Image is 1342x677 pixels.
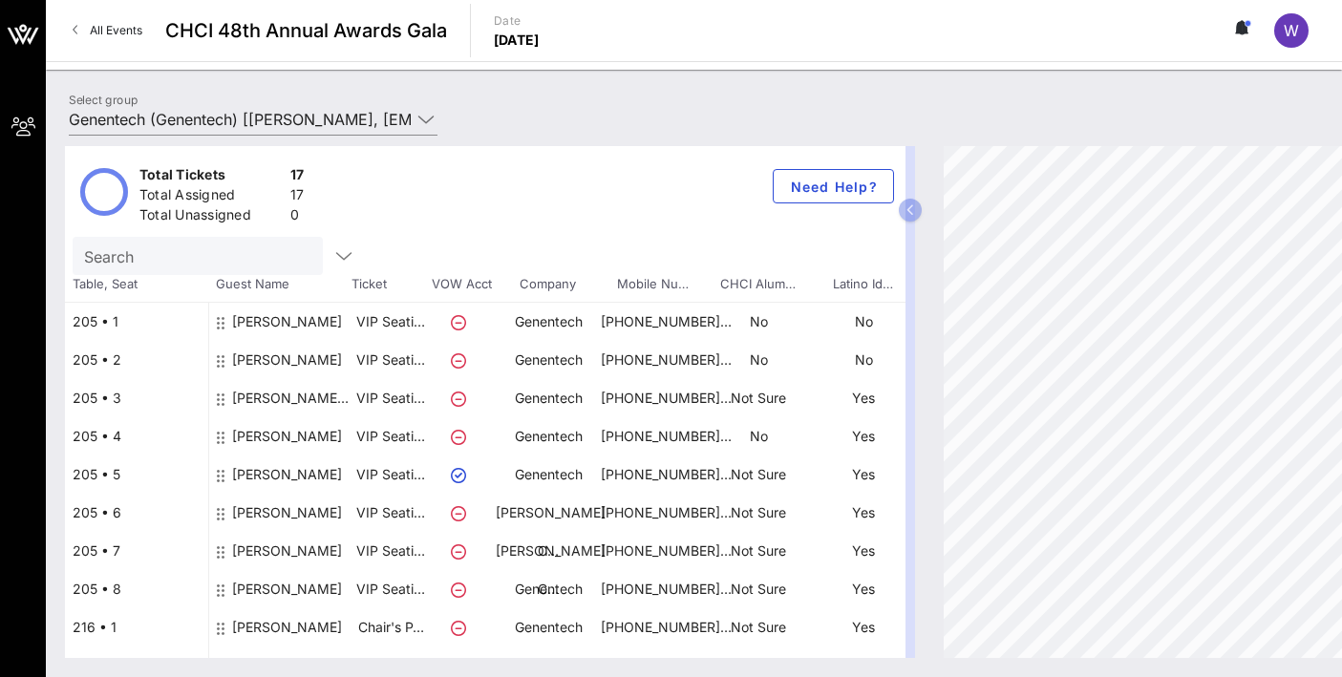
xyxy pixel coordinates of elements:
p: [PHONE_NUMBER]… [601,608,706,646]
p: VIP Seati… [352,341,429,379]
p: Yes [811,494,916,532]
span: Company [495,275,600,294]
div: Total Assigned [139,185,283,209]
div: 205 • 7 [65,532,208,570]
div: 205 • 4 [65,417,208,455]
p: No [706,341,811,379]
p: [PHONE_NUMBER]… [601,494,706,532]
p: Genentech [496,455,601,494]
div: 17 [290,185,305,209]
p: Yes [811,608,916,646]
p: VIP Seati… [352,303,429,341]
p: Yes [811,455,916,494]
p: No [811,341,916,379]
p: [PHONE_NUMBER]… [601,532,706,570]
div: Beatriz Perez Sanz [232,379,352,433]
a: All Events [61,15,154,46]
span: VOW Acct [428,275,495,294]
div: Joy Russell [232,303,342,356]
p: VIP Seati… [352,417,429,455]
p: Not Sure [706,608,811,646]
div: 216 • 1 [65,608,208,646]
p: [PERSON_NAME] C… [496,532,601,608]
div: 205 • 3 [65,379,208,417]
span: Ticket [351,275,428,294]
p: No [706,417,811,455]
div: Veronica Sandoval [232,570,342,624]
div: 205 • 2 [65,341,208,379]
span: CHCI 48th Annual Awards Gala [165,16,447,45]
p: [PHONE_NUMBER]… [601,570,706,608]
p: Not Sure [706,455,811,494]
span: Mobile Nu… [600,275,705,294]
div: Fabian Sandoval [232,494,342,585]
div: Total Tickets [139,165,283,189]
p: Chair's P… [352,608,429,646]
p: Date [494,11,540,31]
p: [PHONE_NUMBER]… [601,341,706,379]
p: Not Sure [706,494,811,532]
p: Yes [811,570,916,608]
label: Select group [69,93,138,107]
span: All Events [90,23,142,37]
p: [PHONE_NUMBER]… [601,379,706,417]
p: VIP Seati… [352,379,429,417]
p: Yes [811,379,916,417]
div: W [1274,13,1309,48]
p: Yes [811,532,916,570]
p: VIP Seati… [352,455,429,494]
div: Audrey Escobedo [232,532,342,624]
span: W [1284,21,1299,40]
div: Ravi Upadhyay [232,417,342,471]
div: 205 • 1 [65,303,208,341]
p: Genentech [496,303,601,341]
p: [PERSON_NAME] C… [496,494,601,570]
p: Not Sure [706,379,811,417]
div: Evelyn Hernandez [232,608,342,662]
p: [PHONE_NUMBER]… [601,455,706,494]
p: Not Sure [706,532,811,570]
span: Latino Id… [810,275,915,294]
p: Yes [811,417,916,455]
p: Genentech [496,570,601,608]
span: Need Help? [789,179,878,195]
span: Table, Seat [65,275,208,294]
p: Genentech [496,608,601,646]
div: Sandra Pizarro-Carrillo [232,455,342,509]
p: [PHONE_NUMBER]… [601,303,706,341]
p: Not Sure [706,570,811,608]
span: Guest Name [208,275,351,294]
p: [DATE] [494,31,540,50]
div: Total Unassigned [139,205,283,229]
div: 205 • 6 [65,494,208,532]
div: 17 [290,165,305,189]
p: Genentech [496,417,601,455]
p: No [706,303,811,341]
p: VIP Seati… [352,532,429,570]
p: [PHONE_NUMBER]… [601,417,706,455]
div: 205 • 8 [65,570,208,608]
button: Need Help? [773,169,894,203]
p: Genentech [496,379,601,417]
p: Genentech [496,341,601,379]
div: Ellen Lee [232,341,342,394]
div: 205 • 5 [65,455,208,494]
div: 0 [290,205,305,229]
p: VIP Seati… [352,570,429,608]
p: No [811,303,916,341]
p: VIP Seati… [352,494,429,532]
span: CHCI Alum… [705,275,810,294]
